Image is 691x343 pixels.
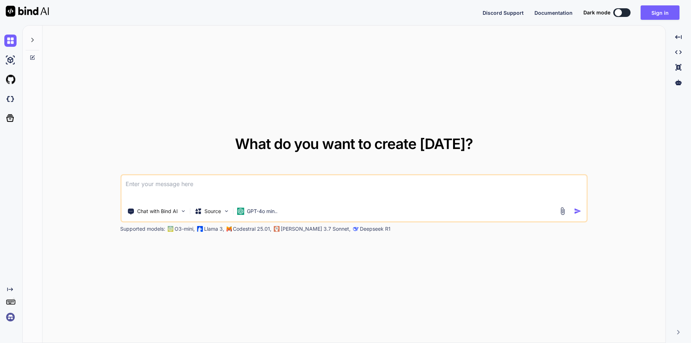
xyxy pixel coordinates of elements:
[559,207,567,215] img: attachment
[223,208,229,214] img: Pick Models
[197,226,203,232] img: Llama2
[483,9,524,17] button: Discord Support
[237,208,244,215] img: GPT-4o mini
[4,311,17,323] img: signin
[247,208,277,215] p: GPT-4o min..
[274,226,279,232] img: claude
[180,208,186,214] img: Pick Tools
[483,10,524,16] span: Discord Support
[233,225,271,233] p: Codestral 25.01,
[281,225,351,233] p: [PERSON_NAME] 3.7 Sonnet,
[641,5,679,20] button: Sign in
[120,225,165,233] p: Supported models:
[6,6,49,17] img: Bind AI
[353,226,358,232] img: claude
[360,225,390,233] p: Deepseek R1
[4,93,17,105] img: darkCloudIdeIcon
[4,73,17,86] img: githubLight
[204,225,224,233] p: Llama 3,
[235,135,473,153] span: What do you want to create [DATE]?
[204,208,221,215] p: Source
[226,226,231,231] img: Mistral-AI
[137,208,178,215] p: Chat with Bind AI
[574,207,582,215] img: icon
[4,35,17,47] img: chat
[583,9,610,16] span: Dark mode
[167,226,173,232] img: GPT-4
[175,225,195,233] p: O3-mini,
[4,54,17,66] img: ai-studio
[534,10,573,16] span: Documentation
[534,9,573,17] button: Documentation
